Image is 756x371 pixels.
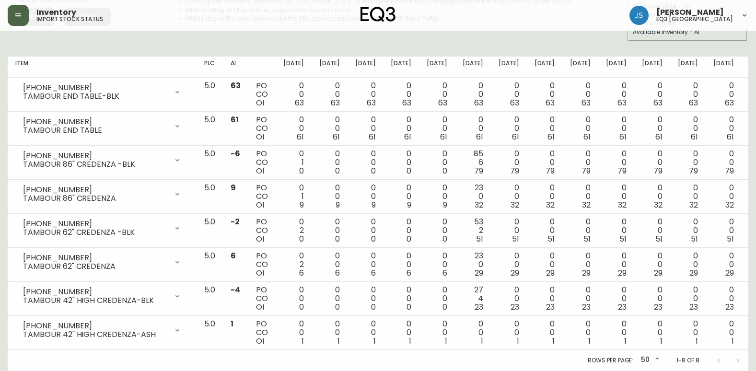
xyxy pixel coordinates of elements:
[391,286,411,312] div: 0 0
[656,9,724,16] span: [PERSON_NAME]
[582,97,591,108] span: 63
[678,320,698,346] div: 0 0
[23,254,168,262] div: [PHONE_NUMBER]
[223,57,248,78] th: AI
[653,97,663,108] span: 63
[333,131,340,142] span: 61
[355,116,376,141] div: 0 0
[427,320,447,346] div: 0 0
[256,165,264,176] span: OI
[445,336,447,347] span: 1
[570,252,591,278] div: 0 0
[689,199,698,210] span: 32
[197,57,223,78] th: PLC
[582,199,591,210] span: 32
[546,301,555,313] span: 23
[300,199,304,210] span: 9
[655,131,663,142] span: 61
[15,320,189,341] div: [PHONE_NUMBER]TAMBOUR 42" HIGH CREDENZA-ASH
[570,116,591,141] div: 0 0
[355,286,376,312] div: 0 0
[689,301,698,313] span: 23
[443,199,447,210] span: 9
[713,150,734,175] div: 0 0
[725,165,734,176] span: 79
[535,150,555,175] div: 0 0
[335,233,340,244] span: 0
[256,336,264,347] span: OI
[355,150,376,175] div: 0 0
[475,199,483,210] span: 32
[409,336,411,347] span: 1
[337,336,340,347] span: 1
[23,83,168,92] div: [PHONE_NUMBER]
[283,184,304,209] div: 0 1
[725,301,734,313] span: 23
[299,267,304,278] span: 6
[517,336,519,347] span: 1
[660,336,663,347] span: 1
[618,199,627,210] span: 32
[231,250,236,261] span: 6
[499,116,519,141] div: 0 0
[427,184,447,209] div: 0 0
[535,81,555,107] div: 0 0
[319,81,340,107] div: 0 0
[367,97,376,108] span: 63
[231,114,239,125] span: 61
[535,320,555,346] div: 0 0
[283,320,304,346] div: 0 0
[391,252,411,278] div: 0 0
[475,267,483,278] span: 29
[256,218,268,243] div: PO CO
[510,165,519,176] span: 79
[283,218,304,243] div: 0 2
[481,336,483,347] span: 1
[197,112,223,146] td: 5.0
[511,301,519,313] span: 23
[606,81,627,107] div: 0 0
[678,218,698,243] div: 0 0
[355,184,376,209] div: 0 0
[583,233,591,244] span: 51
[283,150,304,175] div: 0 1
[23,126,168,135] div: TAMBOUR END TABLE
[535,252,555,278] div: 0 0
[619,233,627,244] span: 51
[391,184,411,209] div: 0 0
[256,131,264,142] span: OI
[197,146,223,180] td: 5.0
[546,267,555,278] span: 29
[427,252,447,278] div: 0 0
[283,116,304,141] div: 0 0
[319,116,340,141] div: 0 0
[256,233,264,244] span: OI
[8,57,197,78] th: Item
[299,165,304,176] span: 0
[23,160,168,169] div: TAMBOUR 86" CREDENZA -BLK
[427,116,447,141] div: 0 0
[299,301,304,313] span: 0
[678,150,698,175] div: 0 0
[512,131,519,142] span: 61
[442,165,447,176] span: 0
[15,252,189,273] div: [PHONE_NUMBER]TAMBOUR 62" CREDENZA
[231,318,233,329] span: 1
[618,301,627,313] span: 23
[438,97,447,108] span: 63
[535,116,555,141] div: 0 0
[642,150,663,175] div: 0 0
[276,57,312,78] th: [DATE]
[527,57,563,78] th: [DATE]
[336,199,340,210] span: 9
[570,184,591,209] div: 0 0
[407,267,411,278] span: 6
[15,150,189,171] div: [PHONE_NUMBER]TAMBOUR 86" CREDENZA -BLK
[476,131,483,142] span: 61
[624,336,627,347] span: 1
[427,81,447,107] div: 0 0
[570,286,591,312] div: 0 0
[562,57,598,78] th: [DATE]
[373,336,376,347] span: 1
[197,248,223,282] td: 5.0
